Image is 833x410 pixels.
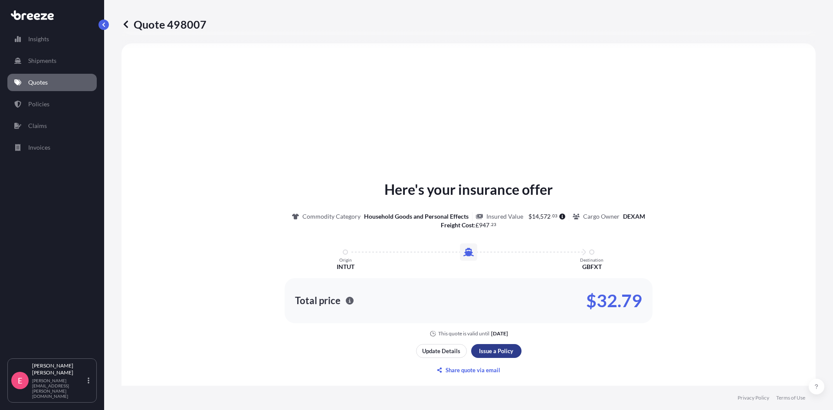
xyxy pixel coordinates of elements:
p: : [441,221,496,230]
p: GBFXT [582,262,602,271]
span: 23 [491,223,496,226]
p: Origin [339,257,352,262]
p: Shipments [28,56,56,65]
p: Household Goods and Personal Effects [364,212,469,221]
a: Privacy Policy [738,394,769,401]
p: Destination [580,257,603,262]
span: , [539,213,540,220]
p: This quote is valid until [438,330,489,337]
button: Issue a Policy [471,344,521,358]
p: Commodity Category [302,212,361,221]
p: INTUT [337,262,354,271]
p: [DATE] [491,330,508,337]
p: Total price [295,296,341,305]
span: . [551,214,552,217]
p: DEXAM [623,212,645,221]
p: [PERSON_NAME][EMAIL_ADDRESS][PERSON_NAME][DOMAIN_NAME] [32,378,86,399]
span: 947 [479,222,489,228]
a: Policies [7,95,97,113]
a: Insights [7,30,97,48]
p: Insights [28,35,49,43]
button: Share quote via email [416,363,521,377]
a: Quotes [7,74,97,91]
p: Quotes [28,78,48,87]
p: Share quote via email [446,366,500,374]
a: Invoices [7,139,97,156]
span: 03 [552,214,558,217]
a: Shipments [7,52,97,69]
p: Quote 498007 [121,17,207,31]
p: Invoices [28,143,50,152]
span: 14 [532,213,539,220]
b: Freight Cost [441,221,474,229]
p: Update Details [422,347,460,355]
a: Terms of Use [776,394,805,401]
span: E [18,376,22,385]
p: Issue a Policy [479,347,513,355]
a: Claims [7,117,97,134]
span: $ [528,213,532,220]
span: . [490,223,491,226]
p: Here's your insurance offer [384,179,553,200]
p: Claims [28,121,47,130]
span: £ [476,222,479,228]
p: Insured Value [486,212,523,221]
span: 572 [540,213,551,220]
button: Update Details [416,344,467,358]
p: Cargo Owner [583,212,620,221]
p: [PERSON_NAME] [PERSON_NAME] [32,362,86,376]
p: $32.79 [586,294,642,308]
p: Policies [28,100,49,108]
